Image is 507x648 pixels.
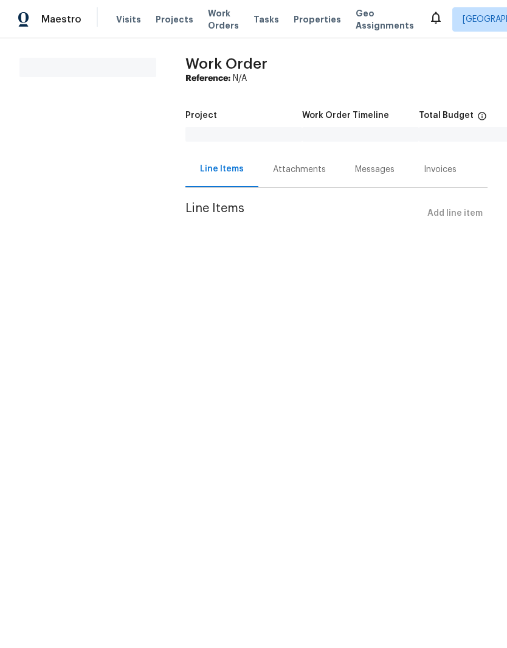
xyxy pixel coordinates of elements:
[355,164,395,176] div: Messages
[185,57,267,71] span: Work Order
[419,111,474,120] h5: Total Budget
[200,163,244,175] div: Line Items
[185,111,217,120] h5: Project
[424,164,457,176] div: Invoices
[273,164,326,176] div: Attachments
[185,72,488,84] div: N/A
[116,13,141,26] span: Visits
[294,13,341,26] span: Properties
[41,13,81,26] span: Maestro
[208,7,239,32] span: Work Orders
[185,74,230,83] b: Reference:
[253,15,279,24] span: Tasks
[356,7,414,32] span: Geo Assignments
[477,111,487,127] span: The total cost of line items that have been proposed by Opendoor. This sum includes line items th...
[156,13,193,26] span: Projects
[185,202,422,225] span: Line Items
[302,111,389,120] h5: Work Order Timeline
